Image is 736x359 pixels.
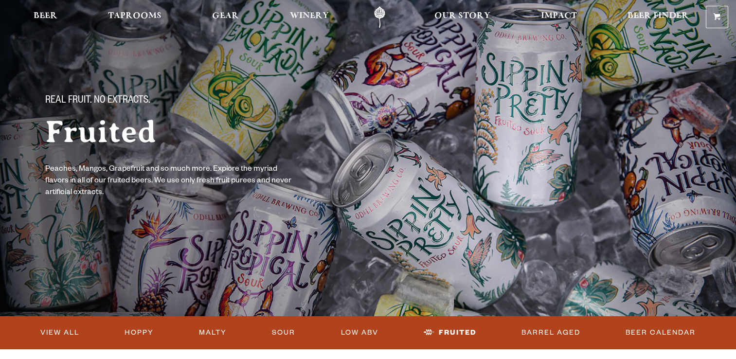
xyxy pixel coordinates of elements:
span: Taprooms [108,12,162,20]
a: Impact [535,6,583,28]
a: Taprooms [102,6,168,28]
a: View All [36,322,83,344]
span: Beer [34,12,57,20]
a: Sour [268,322,299,344]
a: Winery [284,6,335,28]
a: Beer [27,6,64,28]
a: Our Story [428,6,497,28]
span: Real Fruit. No Extracts. [45,95,150,108]
span: Beer Finder [628,12,689,20]
h1: Fruited [45,115,349,148]
a: Hoppy [121,322,158,344]
p: Peaches, Mangos, Grapefruit and so much more. Explore the myriad flavors in all of our fruited be... [45,164,294,199]
a: Gear [206,6,245,28]
a: Beer Finder [621,6,695,28]
a: Odell Home [361,6,398,28]
a: Malty [195,322,231,344]
span: Winery [290,12,329,20]
span: Gear [212,12,239,20]
a: Beer Calendar [622,322,700,344]
a: Fruited [420,322,480,344]
span: Our Story [434,12,490,20]
a: Low ABV [337,322,382,344]
span: Impact [541,12,577,20]
a: Barrel Aged [518,322,584,344]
